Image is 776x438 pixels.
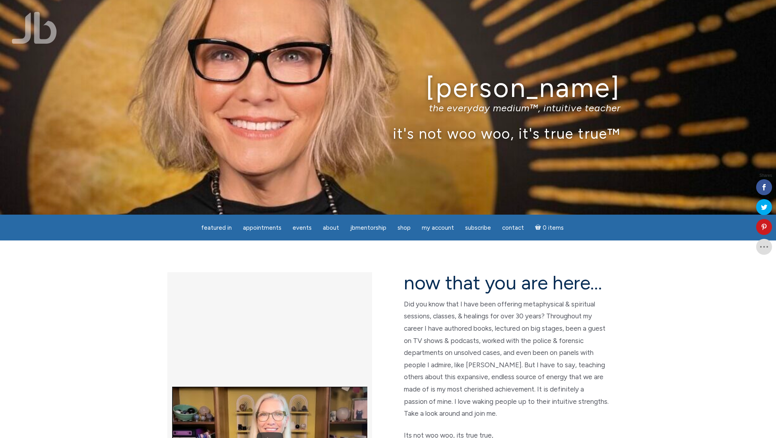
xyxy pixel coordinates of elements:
[460,220,496,236] a: Subscribe
[404,298,609,420] p: Did you know that I have been offering metaphysical & spiritual sessions, classes, & healings for...
[535,224,543,231] i: Cart
[323,224,339,231] span: About
[404,272,609,293] h2: now that you are here…
[759,174,772,178] span: Shares
[293,224,312,231] span: Events
[196,220,237,236] a: featured in
[238,220,286,236] a: Appointments
[155,73,621,103] h1: [PERSON_NAME]
[12,12,57,44] img: Jamie Butler. The Everyday Medium
[398,224,411,231] span: Shop
[350,224,386,231] span: JBMentorship
[543,225,564,231] span: 0 items
[201,224,232,231] span: featured in
[393,220,415,236] a: Shop
[155,102,621,114] p: the everyday medium™, intuitive teacher
[417,220,459,236] a: My Account
[422,224,454,231] span: My Account
[530,219,568,236] a: Cart0 items
[243,224,281,231] span: Appointments
[497,220,529,236] a: Contact
[345,220,391,236] a: JBMentorship
[288,220,316,236] a: Events
[318,220,344,236] a: About
[465,224,491,231] span: Subscribe
[155,125,621,142] p: it's not woo woo, it's true true™
[502,224,524,231] span: Contact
